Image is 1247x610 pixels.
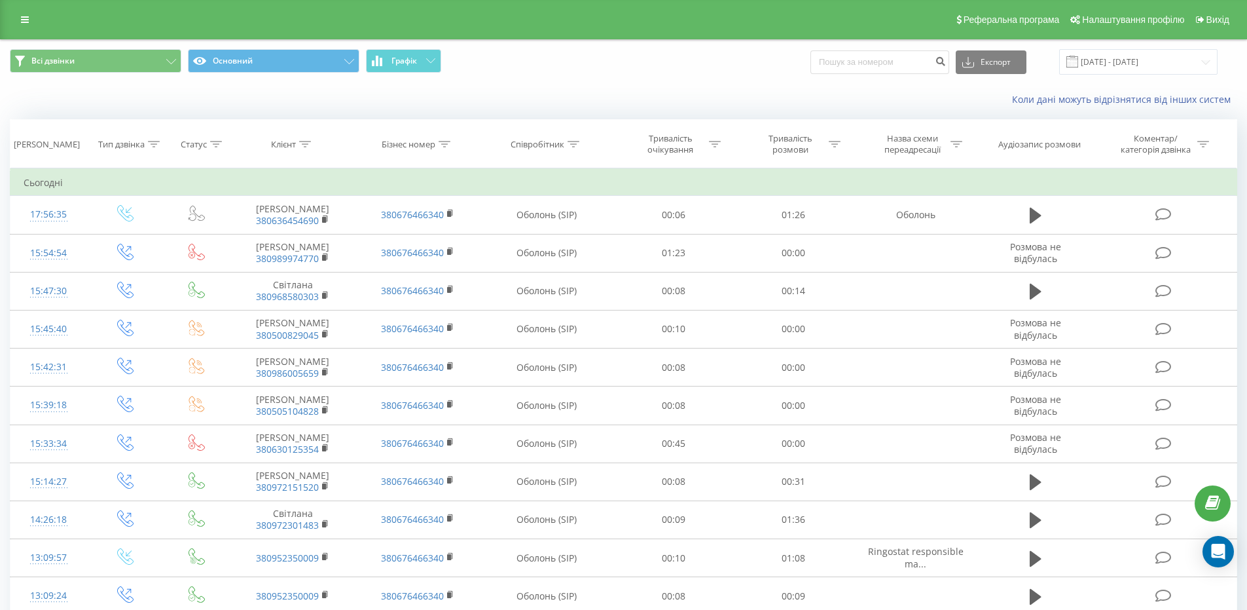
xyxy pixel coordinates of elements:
[1010,431,1061,455] span: Розмова не відбулась
[734,425,854,463] td: 00:00
[734,272,854,310] td: 00:14
[24,240,74,266] div: 15:54:54
[614,310,734,348] td: 00:10
[256,590,319,602] a: 380952350009
[230,272,355,310] td: Світлана
[31,56,75,66] span: Всі дзвінки
[511,139,564,150] div: Співробітник
[382,139,435,150] div: Бізнес номер
[24,316,74,342] div: 15:45:40
[256,519,319,531] a: 380972301483
[734,310,854,348] td: 00:00
[755,133,825,155] div: Тривалість розмови
[381,361,444,373] a: 380676466340
[998,139,1081,150] div: Аудіозапис розмови
[614,234,734,272] td: 01:23
[381,590,444,602] a: 380676466340
[480,425,614,463] td: Оболонь (SIP)
[230,387,355,425] td: [PERSON_NAME]
[230,196,355,234] td: [PERSON_NAME]
[614,539,734,577] td: 00:10
[1012,93,1237,105] a: Коли дані можуть відрізнятися вiд інших систем
[230,425,355,463] td: [PERSON_NAME]
[614,425,734,463] td: 00:45
[230,463,355,501] td: [PERSON_NAME]
[381,475,444,487] a: 380676466340
[480,272,614,310] td: Оболонь (SIP)
[1010,393,1061,417] span: Розмова не відбулась
[480,539,614,577] td: Оболонь (SIP)
[614,349,734,387] td: 00:08
[480,501,614,539] td: Оболонь (SIP)
[256,367,319,379] a: 380986005659
[734,196,854,234] td: 01:26
[256,290,319,303] a: 380968580303
[614,501,734,539] td: 00:09
[480,196,614,234] td: Оболонь (SIP)
[381,208,444,221] a: 380676466340
[614,387,734,425] td: 00:08
[381,322,444,335] a: 380676466340
[1010,240,1061,265] span: Розмова не відбулась
[24,354,74,380] div: 15:42:31
[381,513,444,525] a: 380676466340
[188,49,359,73] button: Основний
[391,56,417,66] span: Графік
[14,139,80,150] div: [PERSON_NAME]
[24,469,74,495] div: 15:14:27
[734,234,854,272] td: 00:00
[480,387,614,425] td: Оболонь (SIP)
[256,443,319,455] a: 380630125354
[10,49,181,73] button: Всі дзвінки
[230,349,355,387] td: [PERSON_NAME]
[810,50,949,74] input: Пошук за номером
[734,349,854,387] td: 00:00
[24,545,74,571] div: 13:09:57
[256,329,319,341] a: 380500829045
[24,392,74,418] div: 15:39:18
[381,437,444,449] a: 380676466340
[230,310,355,348] td: [PERSON_NAME]
[636,133,706,155] div: Тривалість очікування
[271,139,296,150] div: Клієнт
[877,133,947,155] div: Назва схеми переадресації
[24,583,74,609] div: 13:09:24
[480,349,614,387] td: Оболонь (SIP)
[1117,133,1194,155] div: Коментар/категорія дзвінка
[1202,536,1234,567] div: Open Intercom Messenger
[256,214,319,227] a: 380636454690
[381,552,444,564] a: 380676466340
[1082,14,1184,25] span: Налаштування профілю
[853,196,977,234] td: Оболонь
[24,202,74,227] div: 17:56:35
[256,252,319,265] a: 380989974770
[366,49,441,73] button: Графік
[734,539,854,577] td: 01:08
[1010,355,1061,379] span: Розмова не відбулась
[230,234,355,272] td: [PERSON_NAME]
[868,545,964,569] span: Ringostat responsible ma...
[614,463,734,501] td: 00:08
[24,431,74,457] div: 15:33:34
[480,310,614,348] td: Оболонь (SIP)
[24,507,74,533] div: 14:26:18
[480,463,614,501] td: Оболонь (SIP)
[734,463,854,501] td: 00:31
[381,284,444,297] a: 380676466340
[181,139,207,150] div: Статус
[256,552,319,564] a: 380952350009
[24,278,74,304] div: 15:47:30
[964,14,1060,25] span: Реферальна програма
[614,272,734,310] td: 00:08
[734,387,854,425] td: 00:00
[381,246,444,259] a: 380676466340
[381,399,444,411] a: 380676466340
[734,501,854,539] td: 01:36
[98,139,145,150] div: Тип дзвінка
[230,501,355,539] td: Світлана
[256,405,319,417] a: 380505104828
[614,196,734,234] td: 00:06
[1206,14,1229,25] span: Вихід
[956,50,1026,74] button: Експорт
[480,234,614,272] td: Оболонь (SIP)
